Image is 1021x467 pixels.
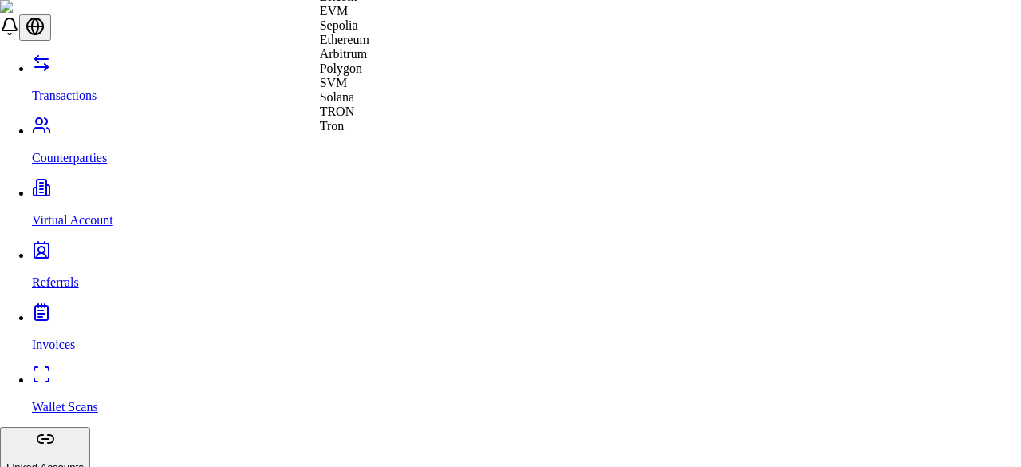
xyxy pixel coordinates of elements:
span: Arbitrum [320,47,368,61]
span: Polygon [320,61,362,75]
span: Sepolia [320,18,358,32]
div: TRON [320,105,372,119]
div: SVM [320,76,372,90]
span: Solana [320,90,355,104]
span: Tron [320,119,345,133]
span: Ethereum [320,33,369,46]
div: EVM [320,4,372,18]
